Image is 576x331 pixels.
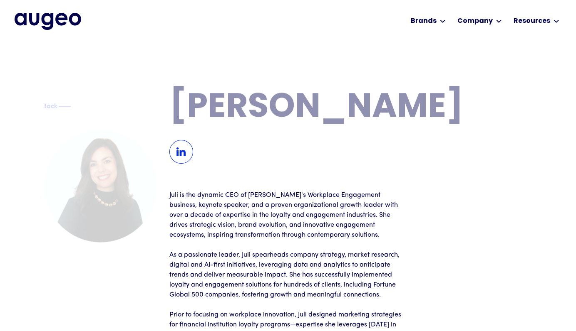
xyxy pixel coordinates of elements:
[169,91,531,125] h1: [PERSON_NAME]
[169,250,407,300] p: As a passionate leader, Juli spearheads company strategy, market research, digital and AI-first i...
[15,13,81,29] img: Augeo's full logo in midnight blue.
[169,300,407,310] p: ‍
[169,190,407,240] p: Juli is the dynamic CEO of [PERSON_NAME]'s Workplace Engagement business, keynote speaker, and a ...
[169,140,193,164] img: LinkedIn Icon
[411,16,437,26] div: Brands
[42,100,57,110] div: Back
[514,16,550,26] div: Resources
[169,240,407,250] p: ‍
[45,102,80,110] a: Blue text arrowBackBlue decorative line
[457,16,493,26] div: Company
[15,13,81,29] a: home
[58,101,71,111] img: Blue decorative line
